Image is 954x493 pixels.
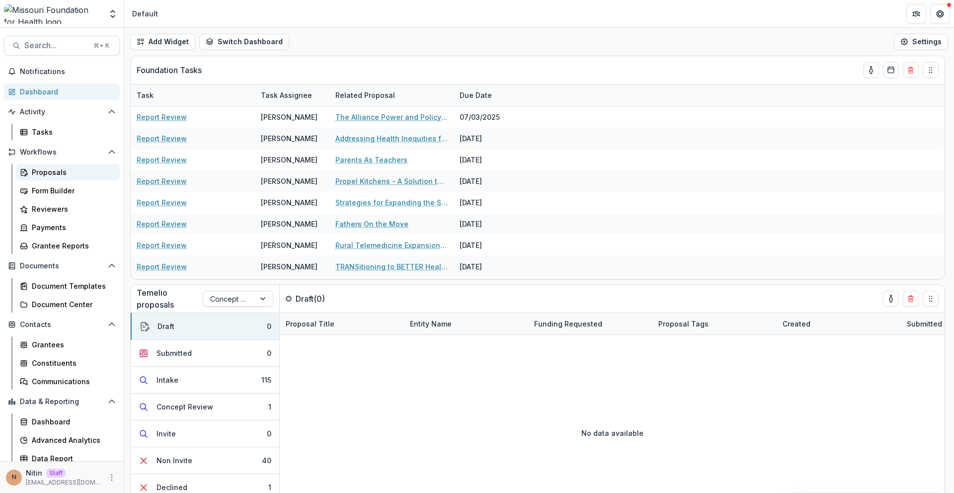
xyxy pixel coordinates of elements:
div: Proposal Title [280,313,404,334]
div: 115 [261,375,271,385]
button: Delete card [903,291,919,307]
div: Advanced Analytics [32,435,112,445]
div: Intake [157,375,178,385]
span: Documents [20,262,104,270]
a: Report Review [137,155,187,165]
div: Dashboard [32,416,112,427]
div: Related Proposal [329,84,454,106]
button: Invite0 [131,420,279,447]
div: Concept Review [157,402,213,412]
div: Proposal Tags [652,319,715,329]
a: Report Review [137,240,187,250]
div: Proposal Title [280,319,340,329]
div: [PERSON_NAME] [261,155,318,165]
a: Payments [16,219,120,236]
div: Due Date [454,90,498,100]
div: Tasks [32,127,112,137]
a: Addressing Health Inequities for Patients with Sickle Cell Disease by Providing Comprehensive Ser... [335,133,448,144]
a: Tasks [16,124,120,140]
a: Grantees [16,336,120,353]
div: 0 [267,321,271,331]
div: Entity Name [404,319,458,329]
div: [PERSON_NAME] [261,261,318,272]
a: Report Review [137,261,187,272]
div: Task Assignee [255,84,329,106]
button: Drag [923,291,939,307]
a: Advanced Analytics [16,432,120,448]
div: Entity Name [404,313,528,334]
div: [PERSON_NAME] [261,133,318,144]
div: Funding Requested [528,319,608,329]
div: Funding Requested [528,313,652,334]
div: [PERSON_NAME] [261,176,318,186]
button: Partners [906,4,926,24]
div: Created [777,313,901,334]
span: Workflows [20,148,104,157]
a: Constituents [16,355,120,371]
div: Communications [32,376,112,387]
a: Reviewers [16,201,120,217]
a: Strategies for Expanding the SLPS Healthy Schools Movement [335,197,448,208]
div: Created [777,319,816,329]
span: Activity [20,108,104,116]
a: Report Review [137,133,187,144]
div: [DATE] [454,192,528,213]
button: Open Data & Reporting [4,394,120,410]
div: Constituents [32,358,112,368]
button: Notifications [4,64,120,80]
div: 0 [267,348,271,358]
a: Report Review [137,112,187,122]
span: Search... [24,41,87,50]
button: Submitted0 [131,340,279,367]
div: Nitin [12,474,16,481]
div: Form Builder [32,185,112,196]
p: Staff [46,469,66,478]
div: Data Report [32,453,112,464]
button: toggle-assigned-to-me [863,62,879,78]
button: More [106,472,118,484]
div: Default [132,8,158,19]
div: Task [131,84,255,106]
div: 1 [268,482,271,493]
div: Due Date [454,84,528,106]
a: Communications [16,373,120,390]
button: Get Help [930,4,950,24]
button: Switch Dashboard [199,34,289,50]
p: Temelio proposals [137,287,203,311]
div: Non Invite [157,455,192,466]
a: Report Review [137,219,187,229]
a: Dashboard [16,413,120,430]
a: Fathers On the Move [335,219,408,229]
a: Grantee Reports [16,238,120,254]
button: Calendar [883,62,899,78]
button: Search... [4,36,120,56]
div: [DATE] [454,235,528,256]
a: Document Center [16,296,120,313]
div: [PERSON_NAME] [261,197,318,208]
button: Intake115 [131,367,279,394]
button: Open Documents [4,258,120,274]
div: Document Templates [32,281,112,291]
div: Grantee Reports [32,241,112,251]
p: Foundation Tasks [137,64,202,76]
div: [DATE] [454,170,528,192]
a: Form Builder [16,182,120,199]
button: Open Activity [4,104,120,120]
p: [EMAIL_ADDRESS][DOMAIN_NAME] [26,478,102,487]
div: Task Assignee [255,90,318,100]
div: 1 [268,402,271,412]
a: Propel Kitchens - A Solution to Decrease Barriers, Improve Economic Structures, and Disrupt Food ... [335,176,448,186]
div: Payments [32,222,112,233]
div: [PERSON_NAME] [261,219,318,229]
a: Parents As Teachers [335,155,407,165]
div: [PERSON_NAME] [261,112,318,122]
div: Draft [158,321,174,331]
button: Open Workflows [4,144,120,160]
p: No data available [581,428,643,438]
a: Data Report [16,450,120,467]
div: Proposal Tags [652,313,777,334]
a: Dashboard [4,83,120,100]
